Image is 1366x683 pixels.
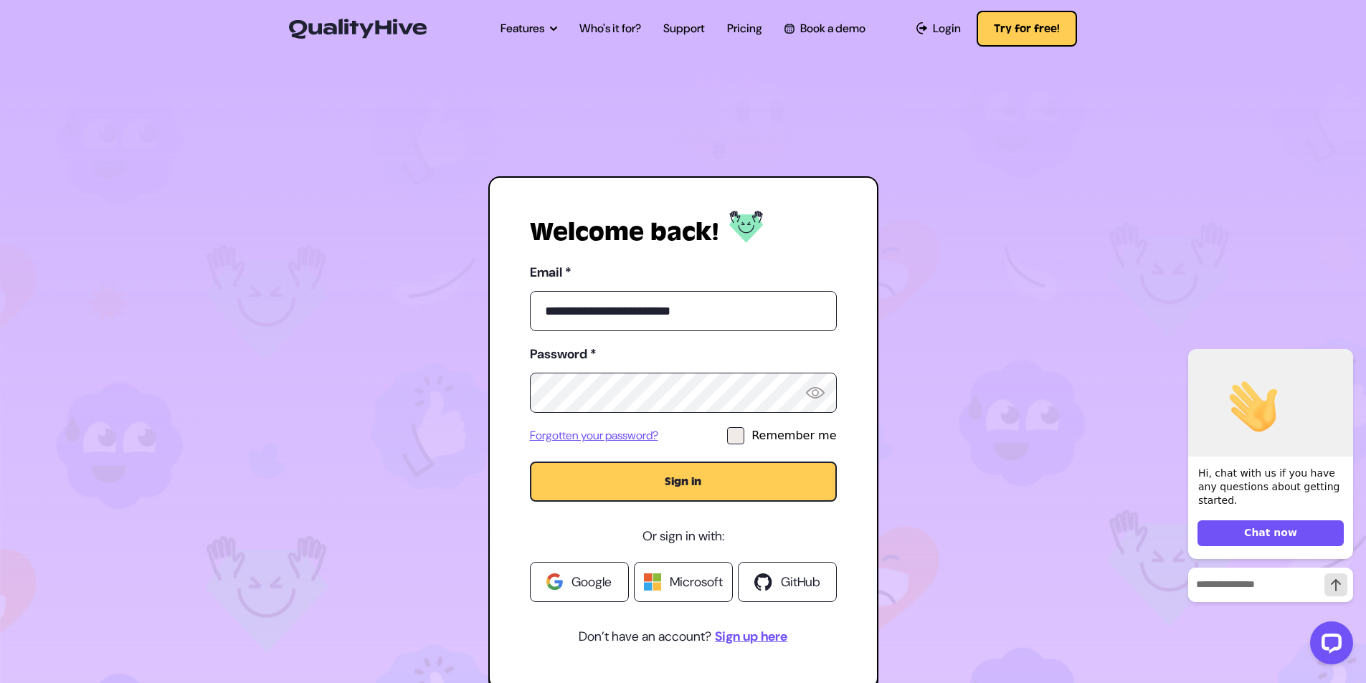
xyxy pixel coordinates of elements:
img: Log in to QualityHive [729,211,764,243]
p: Don’t have an account? [530,625,837,648]
img: Github [754,573,772,591]
a: Login [916,20,962,37]
span: Microsoft [670,572,723,592]
iframe: LiveChat chat widget [1177,335,1359,676]
p: Or sign in with: [530,525,837,548]
label: Email * [530,261,837,284]
h1: Welcome back! [530,218,718,247]
a: Features [501,20,557,37]
a: Sign up here [715,625,787,648]
a: Book a demo [784,20,865,37]
img: Book a QualityHive Demo [784,24,794,33]
span: Google [571,572,612,592]
a: Pricing [727,20,762,37]
a: Microsoft [634,562,733,602]
img: Windows [644,573,661,591]
a: Who's it for? [579,20,641,37]
button: Try for free! [977,11,1077,47]
button: Sign in [530,462,837,502]
a: Support [663,20,705,37]
a: Google [530,562,629,602]
img: Google [546,573,563,591]
img: Reveal Password [806,387,825,398]
span: Login [933,20,961,37]
span: GitHub [781,572,820,592]
img: QualityHive - Bug Tracking Tool [289,19,427,39]
div: Remember me [751,427,836,444]
label: Password * [530,343,837,366]
a: Forgotten your password? [530,427,658,444]
a: GitHub [738,562,837,602]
